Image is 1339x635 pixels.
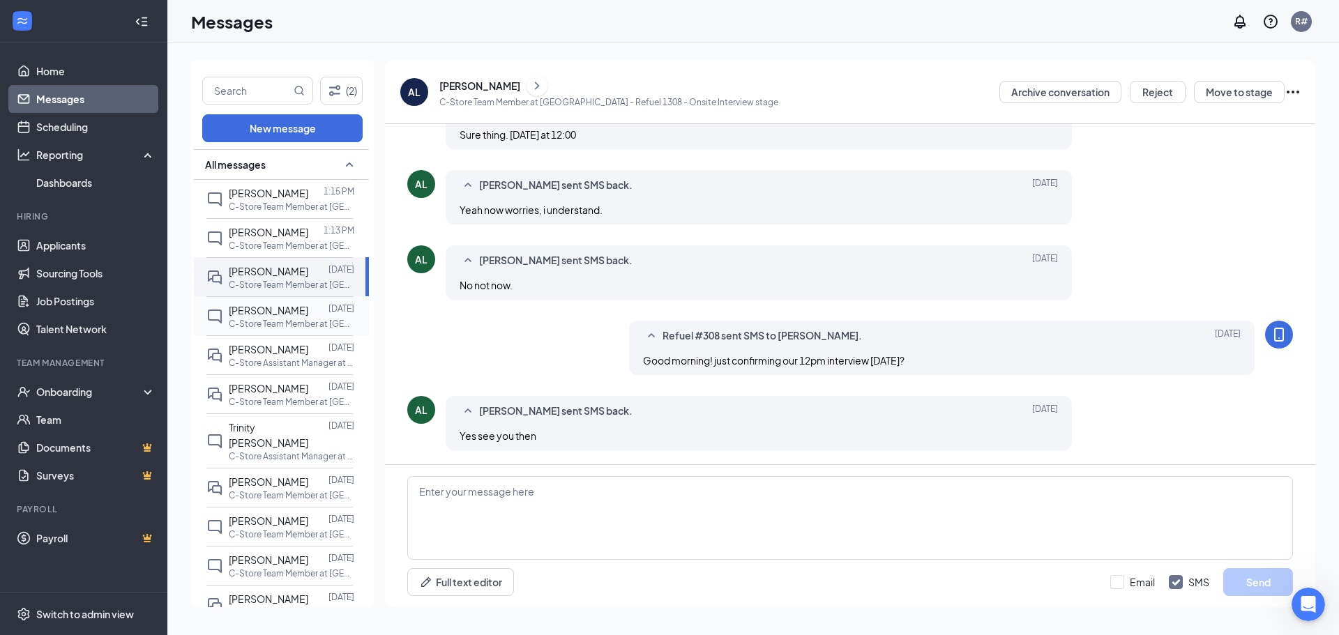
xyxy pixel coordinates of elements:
span: Messages [186,470,234,480]
p: C-Store Team Member at [GEOGRAPHIC_DATA] - Refuel 1308 [229,396,354,408]
p: C-Store Team Member at [GEOGRAPHIC_DATA] - Refuel 1308 [229,240,354,252]
img: Profile image for James [137,22,165,50]
p: C-Store Assistant Manager at [GEOGRAPHIC_DATA] - Refuel 1308 [229,357,354,369]
svg: SmallChevronUp [460,252,476,269]
h1: Messages [191,10,273,33]
span: [PERSON_NAME] [229,187,308,199]
svg: SmallChevronUp [460,177,476,194]
span: [DATE] [1215,328,1241,344]
p: [DATE] [328,552,354,564]
span: Refuel #308 sent SMS to [PERSON_NAME]. [663,328,862,344]
span: [PERSON_NAME] [229,265,308,277]
p: [DATE] [328,420,354,431]
span: Trinity [PERSON_NAME] [229,421,308,449]
span: Home [54,470,85,480]
button: Send [1223,568,1293,596]
svg: DoubleChat [206,480,223,496]
span: [PERSON_NAME] [229,592,308,605]
input: Search [203,77,291,104]
div: AL [408,85,421,99]
svg: Pen [419,575,433,589]
img: Profile image for Chloe [190,22,218,50]
a: SurveysCrown [36,461,156,489]
span: All messages [205,158,266,171]
button: Archive conversation [999,81,1121,103]
svg: ChatInactive [206,308,223,325]
p: 1:15 PM [324,185,354,197]
div: R# [1295,15,1308,27]
p: C-Store Assistant Manager at [GEOGRAPHIC_DATA] - Refuel 1308 [229,450,354,462]
svg: Ellipses [1285,84,1301,100]
div: Onboarding [36,385,144,399]
span: [DATE] [1032,252,1058,269]
span: [PERSON_NAME] [229,304,308,316]
p: [DATE] [328,342,354,353]
svg: DoubleChat [206,386,223,403]
div: Switch to admin view [36,607,134,621]
p: [DATE] [328,263,354,275]
p: [DATE] [328,513,354,525]
svg: SmallChevronUp [341,156,358,173]
button: New message [202,114,363,142]
span: [DATE] [1032,403,1058,420]
p: [DATE] [328,474,354,486]
span: [PERSON_NAME] sent SMS back. [479,403,633,420]
span: No not now. [460,279,513,291]
div: AL [415,252,428,266]
a: Talent Network [36,315,156,343]
span: [PERSON_NAME] [229,514,308,527]
p: C-Store Team Member at [GEOGRAPHIC_DATA] - Refuel 1308 - Onsite Interview stage [439,96,778,108]
a: Scheduling [36,113,156,141]
p: [DATE] [328,381,354,392]
button: Move to stage [1194,81,1285,103]
button: Full text editorPen [407,568,514,596]
p: C-Store Team Member at [GEOGRAPHIC_DATA] - Refuel 1308 [229,567,354,579]
div: [PERSON_NAME] [439,79,520,93]
svg: ChatInactive [206,433,223,450]
button: Reject [1130,81,1186,103]
div: AL [415,177,428,191]
span: [DATE] [1032,177,1058,194]
p: [DATE] [328,591,354,603]
a: Home [36,57,156,85]
svg: DoubleChat [206,597,223,613]
img: logo [28,29,109,47]
span: [PERSON_NAME] [229,343,308,355]
a: Messages [36,85,156,113]
button: Messages [139,435,279,491]
div: Close [240,22,265,47]
a: Job Postings [36,287,156,315]
svg: QuestionInfo [1262,13,1279,30]
a: Sourcing Tools [36,259,156,287]
p: Hi Refuel 👋 [28,99,251,123]
span: [PERSON_NAME] [229,226,308,238]
svg: SmallChevronUp [643,328,660,344]
p: C-Store Team Member at [GEOGRAPHIC_DATA] - Refuel 1308 [229,489,354,501]
div: Payroll [17,503,153,515]
span: [PERSON_NAME] sent SMS back. [479,177,633,194]
div: Send us a message [29,176,233,190]
span: [PERSON_NAME] [229,553,308,566]
svg: Collapse [135,15,149,29]
p: How can we help? [28,123,251,146]
svg: ChatInactive [206,558,223,574]
span: Good morning! just confirming our 12pm interview [DATE]? [643,354,905,367]
p: [DATE] [328,303,354,314]
p: C-Store Team Member at [GEOGRAPHIC_DATA] - Refuel 1308 [229,318,354,330]
svg: Filter [326,82,343,99]
svg: ChatInactive [206,230,223,247]
a: Dashboards [36,169,156,197]
svg: Notifications [1232,13,1248,30]
svg: Analysis [17,148,31,162]
div: Send us a messageWe typically reply in under a minute [14,164,265,217]
span: [PERSON_NAME] [229,382,308,395]
p: 1:13 PM [324,224,354,236]
span: [PERSON_NAME] [229,475,308,488]
svg: Settings [17,607,31,621]
a: PayrollCrown [36,524,156,552]
svg: WorkstreamLogo [15,14,29,28]
a: Applicants [36,231,156,259]
span: Yeah now worries, i understand. [460,204,603,216]
p: C-Store Team Member at [GEOGRAPHIC_DATA] - Refuel 1308 [229,528,354,540]
div: Hiring [17,211,153,222]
